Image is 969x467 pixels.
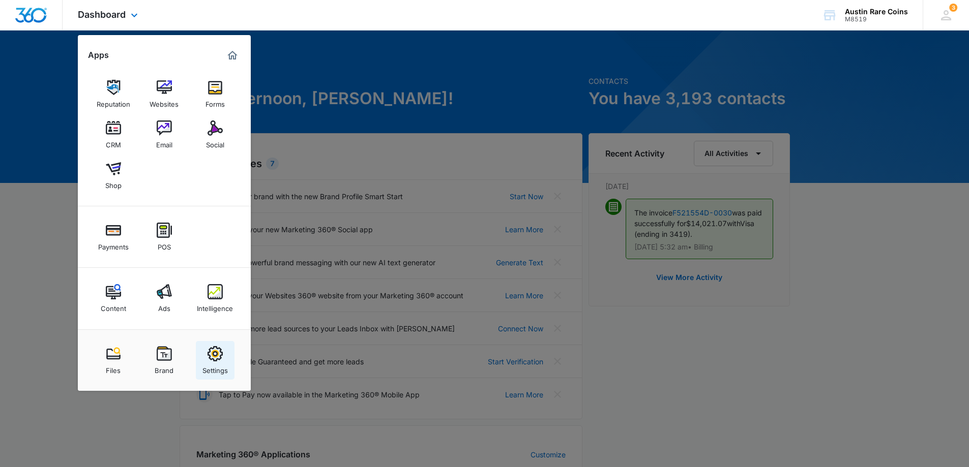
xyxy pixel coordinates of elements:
[196,279,234,318] a: Intelligence
[845,16,908,23] div: account id
[98,238,129,251] div: Payments
[101,299,126,313] div: Content
[145,115,184,154] a: Email
[97,95,130,108] div: Reputation
[197,299,233,313] div: Intelligence
[196,115,234,154] a: Social
[845,8,908,16] div: account name
[106,361,121,375] div: Files
[155,361,173,375] div: Brand
[105,176,122,190] div: Shop
[205,95,225,108] div: Forms
[94,115,133,154] a: CRM
[88,50,109,60] h2: Apps
[94,279,133,318] a: Content
[145,341,184,380] a: Brand
[145,75,184,113] a: Websites
[78,9,126,20] span: Dashboard
[949,4,957,12] div: notifications count
[158,238,171,251] div: POS
[202,361,228,375] div: Settings
[145,217,184,256] a: POS
[949,4,957,12] span: 3
[94,341,133,380] a: Files
[224,47,241,64] a: Marketing 360® Dashboard
[150,95,179,108] div: Websites
[156,136,172,149] div: Email
[196,341,234,380] a: Settings
[94,75,133,113] a: Reputation
[196,75,234,113] a: Forms
[158,299,170,313] div: Ads
[94,156,133,195] a: Shop
[206,136,224,149] div: Social
[94,217,133,256] a: Payments
[106,136,121,149] div: CRM
[145,279,184,318] a: Ads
